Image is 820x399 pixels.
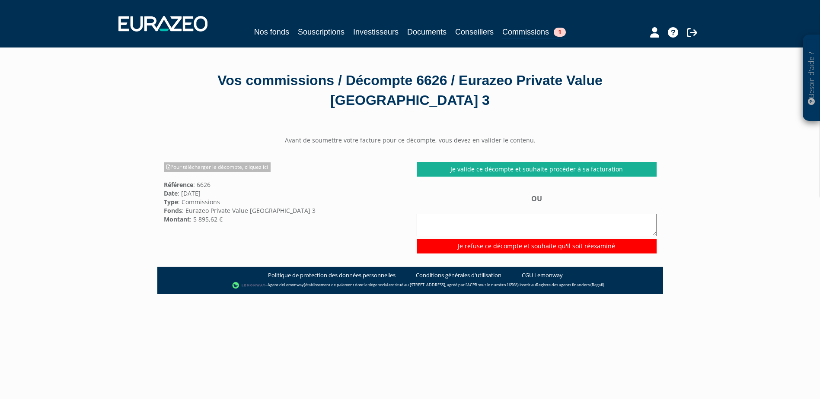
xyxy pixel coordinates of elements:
span: 1 [554,28,566,37]
a: Lemonway [284,282,304,288]
strong: Type [164,198,178,206]
div: : 6626 : [DATE] : Commissions : Eurazeo Private Value [GEOGRAPHIC_DATA] 3 : 5 895,62 € [157,162,410,223]
strong: Montant [164,215,190,223]
center: Avant de soumettre votre facture pour ce décompte, vous devez en valider le contenu. [157,136,663,145]
a: Conseillers [455,26,494,38]
a: Politique de protection des données personnelles [268,271,396,279]
a: Souscriptions [298,26,345,38]
div: - Agent de (établissement de paiement dont le siège social est situé au [STREET_ADDRESS], agréé p... [166,281,654,290]
input: Je refuse ce décompte et souhaite qu'il soit réexaminé [417,239,657,253]
a: Pour télécharger le décompte, cliquez ici [164,162,271,172]
strong: Fonds [164,206,182,215]
img: logo-lemonway.png [232,281,265,290]
a: Nos fonds [254,26,289,38]
div: Vos commissions / Décompte 6626 / Eurazeo Private Value [GEOGRAPHIC_DATA] 3 [164,71,657,110]
a: Registre des agents financiers (Regafi) [536,282,604,288]
a: Commissions1 [502,26,566,39]
strong: Référence [164,180,193,189]
p: Besoin d'aide ? [807,39,817,117]
a: Documents [407,26,447,38]
div: OU [417,194,657,253]
strong: Date [164,189,178,197]
img: 1732889491-logotype_eurazeo_blanc_rvb.png [118,16,207,32]
a: CGU Lemonway [522,271,563,279]
a: Je valide ce décompte et souhaite procéder à sa facturation [417,162,657,177]
a: Investisseurs [353,26,399,38]
a: Conditions générales d'utilisation [416,271,501,279]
